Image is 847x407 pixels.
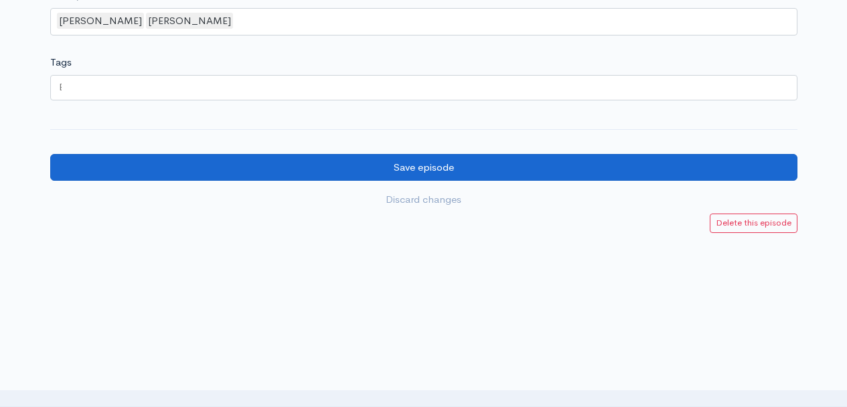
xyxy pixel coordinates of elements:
[59,80,62,95] input: Enter tags for this episode
[710,214,797,233] a: Delete this episode
[50,55,72,70] label: Tags
[716,217,791,228] small: Delete this episode
[50,154,797,181] input: Save episode
[50,186,797,214] a: Discard changes
[146,13,233,29] div: [PERSON_NAME]
[57,13,144,29] div: [PERSON_NAME]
